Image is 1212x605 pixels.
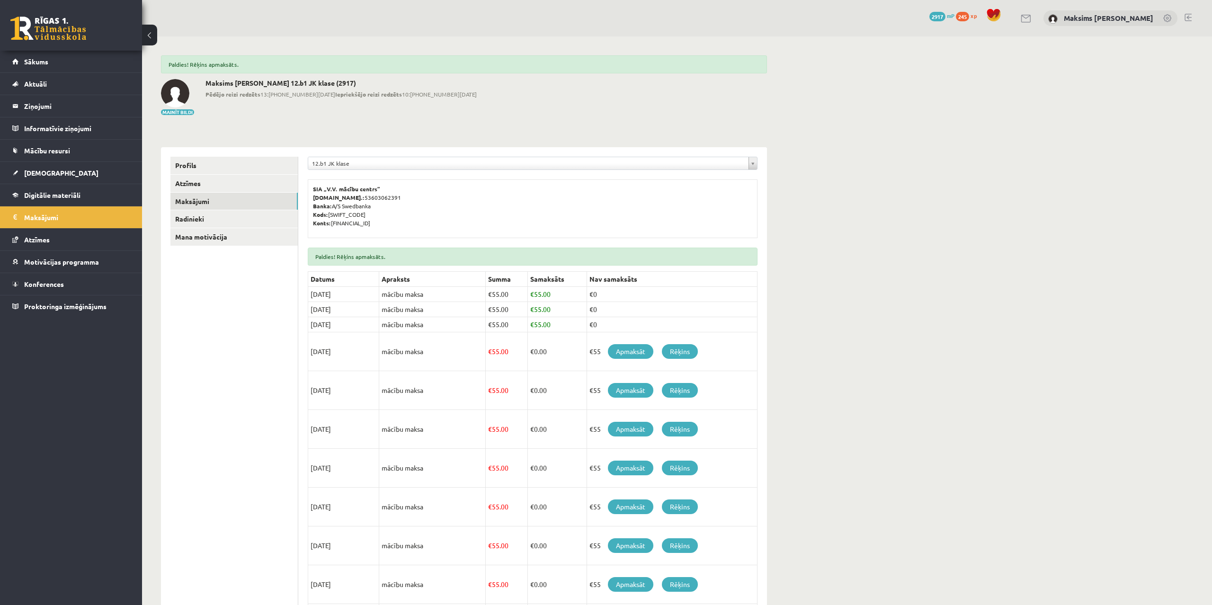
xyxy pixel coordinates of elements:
[530,502,534,511] span: €
[335,90,402,98] b: Iepriekšējo reizi redzēts
[308,488,379,526] td: [DATE]
[308,248,757,266] div: Paldies! Rēķins apmaksāts.
[587,449,757,488] td: €55
[486,317,528,332] td: 55.00
[379,332,486,371] td: mācību maksa
[24,57,48,66] span: Sākums
[488,541,492,550] span: €
[947,12,954,19] span: mP
[527,449,587,488] td: 0.00
[12,162,130,184] a: [DEMOGRAPHIC_DATA]
[587,488,757,526] td: €55
[527,287,587,302] td: 55.00
[587,302,757,317] td: €0
[486,488,528,526] td: 55.00
[956,12,981,19] a: 245 xp
[530,290,534,298] span: €
[379,302,486,317] td: mācību maksa
[929,12,954,19] a: 2917 mP
[530,386,534,394] span: €
[24,146,70,155] span: Mācību resursi
[527,526,587,565] td: 0.00
[530,425,534,433] span: €
[12,251,130,273] a: Motivācijas programma
[12,140,130,161] a: Mācību resursi
[527,488,587,526] td: 0.00
[587,371,757,410] td: €55
[205,90,260,98] b: Pēdējo reizi redzēts
[527,371,587,410] td: 0.00
[488,463,492,472] span: €
[608,499,653,514] a: Apmaksāt
[486,371,528,410] td: 55.00
[379,371,486,410] td: mācību maksa
[1064,13,1153,23] a: Maksims [PERSON_NAME]
[608,538,653,553] a: Apmaksāt
[170,228,298,246] a: Mana motivācija
[587,410,757,449] td: €55
[161,55,767,73] div: Paldies! Rēķins apmaksāts.
[379,272,486,287] th: Apraksts
[662,344,698,359] a: Rēķins
[530,320,534,329] span: €
[486,287,528,302] td: 55.00
[587,287,757,302] td: €0
[379,565,486,604] td: mācību maksa
[313,202,332,210] b: Banka:
[308,410,379,449] td: [DATE]
[379,410,486,449] td: mācību maksa
[10,17,86,40] a: Rīgas 1. Tālmācības vidusskola
[308,526,379,565] td: [DATE]
[308,157,757,169] a: 12.b1 JK klase
[608,577,653,592] a: Apmaksāt
[608,383,653,398] a: Apmaksāt
[24,280,64,288] span: Konferences
[488,502,492,511] span: €
[24,80,47,88] span: Aktuāli
[161,79,189,107] img: Maksims Mihails Blizņuks
[486,449,528,488] td: 55.00
[308,287,379,302] td: [DATE]
[527,302,587,317] td: 55.00
[971,12,977,19] span: xp
[379,488,486,526] td: mācību maksa
[24,117,130,139] legend: Informatīvie ziņojumi
[170,157,298,174] a: Profils
[312,157,745,169] span: 12.b1 JK klase
[488,347,492,356] span: €
[662,422,698,436] a: Rēķins
[527,272,587,287] th: Samaksāts
[486,410,528,449] td: 55.00
[24,302,107,311] span: Proktoringa izmēģinājums
[12,206,130,228] a: Maksājumi
[170,210,298,228] a: Radinieki
[608,461,653,475] a: Apmaksāt
[313,219,331,227] b: Konts:
[530,541,534,550] span: €
[24,191,80,199] span: Digitālie materiāli
[530,580,534,588] span: €
[488,305,492,313] span: €
[608,344,653,359] a: Apmaksāt
[308,302,379,317] td: [DATE]
[662,461,698,475] a: Rēķins
[12,73,130,95] a: Aktuāli
[379,449,486,488] td: mācību maksa
[662,499,698,514] a: Rēķins
[308,272,379,287] th: Datums
[24,206,130,228] legend: Maksājumi
[662,383,698,398] a: Rēķins
[587,272,757,287] th: Nav samaksāts
[956,12,969,21] span: 245
[527,332,587,371] td: 0.00
[12,184,130,206] a: Digitālie materiāli
[587,332,757,371] td: €55
[608,422,653,436] a: Apmaksāt
[308,565,379,604] td: [DATE]
[12,273,130,295] a: Konferences
[313,185,381,193] b: SIA „V.V. mācību centrs”
[662,577,698,592] a: Rēķins
[1048,14,1058,24] img: Maksims Mihails Blizņuks
[205,90,477,98] span: 13:[PHONE_NUMBER][DATE] 10:[PHONE_NUMBER][DATE]
[308,371,379,410] td: [DATE]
